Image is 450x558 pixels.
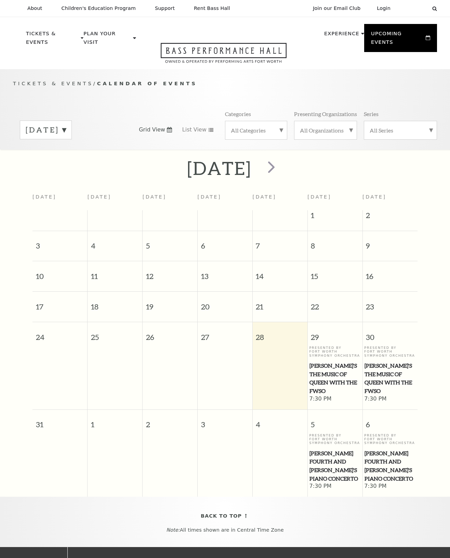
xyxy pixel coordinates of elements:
label: All Series [370,127,431,134]
p: Tickets & Events [26,29,79,50]
span: Calendar of Events [97,80,197,86]
span: 5 [143,231,197,255]
p: Presented By Fort Worth Symphony Orchestra [364,433,416,445]
span: 11 [88,261,142,285]
th: [DATE] [143,190,198,210]
span: 4 [253,410,307,433]
span: 7:30 PM [364,395,416,403]
label: [DATE] [26,125,66,135]
span: [PERSON_NAME]'s The Music of Queen with the FWSO [309,362,360,395]
p: Presented By Fort Worth Symphony Orchestra [364,346,416,357]
span: 29 [308,322,362,346]
span: 7 [253,231,307,255]
span: 16 [363,261,418,285]
span: Tickets & Events [13,80,93,86]
th: [DATE] [88,190,143,210]
span: 14 [253,261,307,285]
span: 1 [88,410,142,433]
span: 6 [363,410,418,433]
p: About [27,5,42,11]
label: All Categories [231,127,281,134]
span: 2 [143,410,197,433]
span: 24 [32,322,87,346]
p: Presented By Fort Worth Symphony Orchestra [309,346,360,357]
span: 9 [363,231,418,255]
em: Note: [166,527,180,533]
span: 21 [253,292,307,315]
p: Upcoming Events [371,29,424,50]
span: 5 [308,410,362,433]
span: 8 [308,231,362,255]
span: Back To Top [201,512,242,520]
p: / [13,79,437,88]
button: next [258,156,283,180]
span: 3 [198,410,252,433]
p: Experience [324,29,359,42]
p: Support [155,5,175,11]
span: [PERSON_NAME] Fourth and [PERSON_NAME]'s Piano Concerto [309,449,360,483]
span: 4 [88,231,142,255]
span: 28 [253,322,307,346]
th: [DATE] [252,190,307,210]
p: Categories [225,110,251,117]
p: Presenting Organizations [294,110,357,117]
p: Presented By Fort Worth Symphony Orchestra [309,433,360,445]
label: All Organizations [300,127,351,134]
span: 17 [32,292,87,315]
span: 6 [198,231,252,255]
p: Series [364,110,379,117]
span: [DATE] [362,194,386,200]
span: 2 [363,210,418,224]
p: Plan Your Visit [83,29,131,50]
span: 18 [88,292,142,315]
span: List View [182,126,207,134]
span: 20 [198,292,252,315]
span: 22 [308,292,362,315]
span: 13 [198,261,252,285]
span: 1 [308,210,362,224]
p: All times shown are in Central Time Zone [6,527,444,533]
th: [DATE] [198,190,253,210]
span: 7:30 PM [364,483,416,490]
span: 19 [143,292,197,315]
span: 15 [308,261,362,285]
span: Grid View [139,126,165,134]
span: [PERSON_NAME]'s The Music of Queen with the FWSO [365,362,415,395]
p: Children's Education Program [61,5,136,11]
span: 25 [88,322,142,346]
span: [PERSON_NAME] Fourth and [PERSON_NAME]'s Piano Concerto [365,449,415,483]
span: 30 [363,322,418,346]
span: 27 [198,322,252,346]
span: 3 [32,231,87,255]
span: [DATE] [307,194,331,200]
span: 26 [143,322,197,346]
span: 10 [32,261,87,285]
span: 7:30 PM [309,483,360,490]
p: Rent Bass Hall [194,5,230,11]
span: 23 [363,292,418,315]
span: 12 [143,261,197,285]
select: Select: [401,5,426,12]
th: [DATE] [32,190,88,210]
h2: [DATE] [187,157,252,179]
span: 31 [32,410,87,433]
span: 7:30 PM [309,395,360,403]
